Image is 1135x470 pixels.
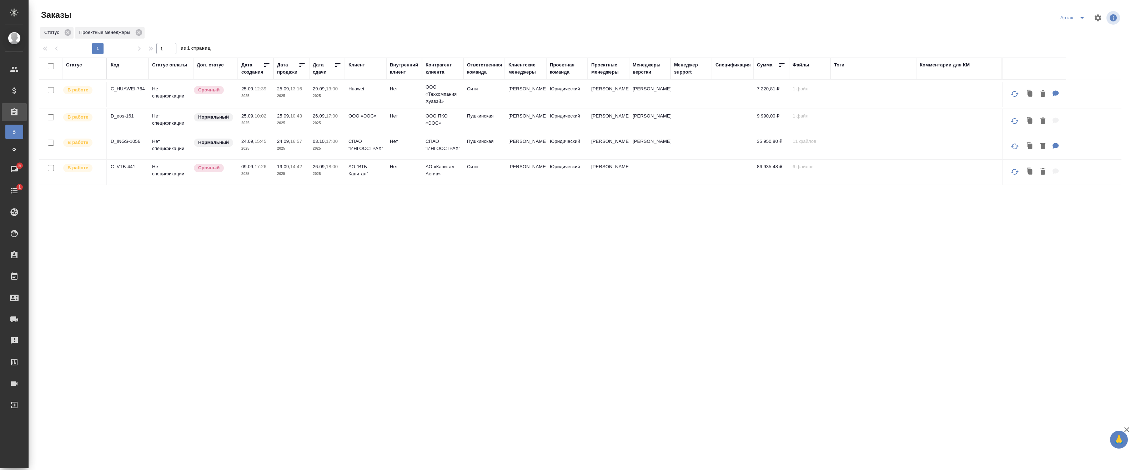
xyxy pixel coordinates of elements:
button: Клонировать [1023,114,1037,129]
p: 15:45 [255,139,266,144]
button: Обновить [1006,85,1023,102]
p: СПАО "ИНГОССТРАХ" [426,138,460,152]
div: Выставляет ПМ после принятия заказа от КМа [62,85,103,95]
p: Нормальный [198,139,229,146]
p: Проектные менеджеры [79,29,133,36]
p: СПАО "ИНГОССТРАХ" [348,138,383,152]
div: Выставляется автоматически, если на указанный объем услуг необходимо больше времени в стандартном... [193,163,234,173]
p: 25.09, [241,113,255,119]
button: Клонировать [1023,139,1037,154]
td: Пушкинская [463,134,505,159]
td: 86 935,48 ₽ [753,160,789,185]
div: Спецификация [715,61,751,69]
p: 11 файлов [793,138,827,145]
span: из 1 страниц [181,44,211,54]
td: [PERSON_NAME] [505,109,546,134]
p: Нет [390,138,418,145]
td: Нет спецификации [149,134,193,159]
div: Выставляет ПМ после принятия заказа от КМа [62,112,103,122]
div: Проектные менеджеры [75,27,145,39]
td: Нет спецификации [149,160,193,185]
p: Срочный [198,86,220,94]
p: 19.09, [277,164,290,169]
p: 26.09, [313,164,326,169]
span: Ф [9,146,20,153]
button: Клонировать [1023,165,1037,179]
p: 2025 [241,145,270,152]
p: 24.09, [277,139,290,144]
button: Удалить [1037,114,1049,129]
div: Статус оплаты [152,61,187,69]
div: Менеджеры верстки [633,61,667,76]
p: Нет [390,85,418,92]
div: Проектная команда [550,61,584,76]
a: Ф [5,142,23,157]
p: 2025 [313,92,341,100]
p: 1 файл [793,112,827,120]
p: 12:39 [255,86,266,91]
p: Нет [390,112,418,120]
p: 2025 [313,145,341,152]
span: Настроить таблицу [1089,9,1106,26]
td: [PERSON_NAME] [588,160,629,185]
div: Доп. статус [197,61,224,69]
p: Срочный [198,164,220,171]
td: 9 990,00 ₽ [753,109,789,134]
p: 09.09, [241,164,255,169]
td: Юридический [546,82,588,107]
a: 1 [2,182,27,200]
p: 24.09, [241,139,255,144]
p: ООО «ЭОС» [348,112,383,120]
p: ООО «Техкомпания Хуавэй» [426,84,460,105]
span: Заказы [39,9,71,21]
span: 5 [14,162,25,169]
p: В работе [67,164,88,171]
div: Статус [40,27,74,39]
p: 14:42 [290,164,302,169]
p: 29.09, [313,86,326,91]
div: split button [1059,12,1089,24]
button: 🙏 [1110,431,1128,449]
p: 16:57 [290,139,302,144]
td: Юридический [546,109,588,134]
button: Клонировать [1023,87,1037,101]
p: Huawei [348,85,383,92]
p: 18:00 [326,164,338,169]
td: Юридический [546,134,588,159]
td: [PERSON_NAME] [505,134,546,159]
p: 25.09, [241,86,255,91]
td: Сити [463,160,505,185]
p: 2025 [241,92,270,100]
p: 13:16 [290,86,302,91]
span: Посмотреть информацию [1106,11,1121,25]
div: Файлы [793,61,809,69]
div: Статус по умолчанию для стандартных заказов [193,112,234,122]
p: Нет [390,163,418,170]
div: Статус [66,61,82,69]
div: Выставляет ПМ после принятия заказа от КМа [62,138,103,147]
span: 1 [14,184,25,191]
div: Дата создания [241,61,263,76]
div: Контрагент клиента [426,61,460,76]
div: Комментарии для КМ [920,61,970,69]
div: Менеджер support [674,61,708,76]
div: Дата продажи [277,61,298,76]
div: Проектные менеджеры [591,61,626,76]
div: Статус по умолчанию для стандартных заказов [193,138,234,147]
td: 35 950,80 ₽ [753,134,789,159]
td: [PERSON_NAME] [588,82,629,107]
p: АО "ВТБ Капитал" [348,163,383,177]
a: 5 [2,160,27,178]
div: Тэги [834,61,844,69]
p: АО «Капитал Актив» [426,163,460,177]
td: Сити [463,82,505,107]
div: Выставляет ПМ после принятия заказа от КМа [62,163,103,173]
button: Обновить [1006,163,1023,180]
p: 17:00 [326,139,338,144]
p: [PERSON_NAME] [633,85,667,92]
p: Нормальный [198,114,229,121]
td: 7 220,81 ₽ [753,82,789,107]
div: Код [111,61,119,69]
td: Пушкинская [463,109,505,134]
div: Клиентские менеджеры [508,61,543,76]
